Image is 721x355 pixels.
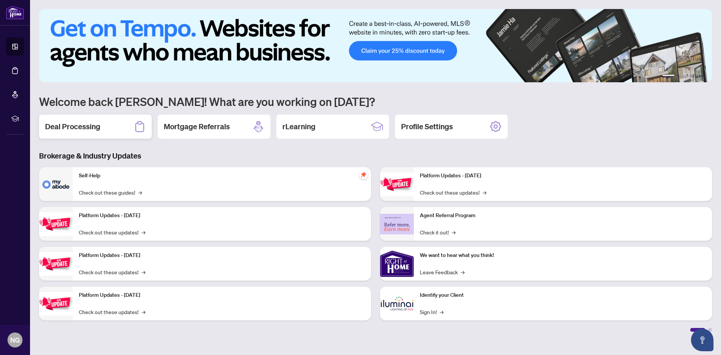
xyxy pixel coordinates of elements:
[79,211,365,220] p: Platform Updates - [DATE]
[79,228,145,236] a: Check out these updates!→
[440,308,443,316] span: →
[39,167,73,201] img: Self-Help
[420,251,706,260] p: We want to hear what you think!
[79,308,145,316] a: Check out these updates!→
[6,6,24,20] img: logo
[39,292,73,316] img: Platform Updates - July 8, 2025
[695,75,698,78] button: 5
[164,121,230,132] h2: Mortgage Referrals
[10,335,20,345] span: NG
[689,75,692,78] button: 4
[39,94,712,109] h1: Welcome back [PERSON_NAME]! What are you working on [DATE]?
[79,172,365,180] p: Self-Help
[701,75,704,78] button: 6
[380,214,414,234] img: Agent Referral Program
[380,172,414,196] img: Platform Updates - June 23, 2025
[79,268,145,276] a: Check out these updates!→
[691,329,713,351] button: Open asap
[142,308,145,316] span: →
[138,188,142,196] span: →
[452,228,456,236] span: →
[420,211,706,220] p: Agent Referral Program
[420,228,456,236] a: Check it out!→
[677,75,680,78] button: 2
[39,9,712,82] img: Slide 0
[142,228,145,236] span: →
[79,188,142,196] a: Check out these guides!→
[39,212,73,236] img: Platform Updates - September 16, 2025
[39,252,73,276] img: Platform Updates - July 21, 2025
[420,268,465,276] a: Leave Feedback→
[420,308,443,316] a: Sign In!→
[45,121,100,132] h2: Deal Processing
[79,291,365,299] p: Platform Updates - [DATE]
[461,268,465,276] span: →
[282,121,315,132] h2: rLearning
[380,287,414,320] img: Identify your Client
[380,247,414,281] img: We want to hear what you think!
[420,188,486,196] a: Check out these updates!→
[683,75,686,78] button: 3
[420,291,706,299] p: Identify your Client
[79,251,365,260] p: Platform Updates - [DATE]
[39,151,712,161] h3: Brokerage & Industry Updates
[420,172,706,180] p: Platform Updates - [DATE]
[401,121,453,132] h2: Profile Settings
[483,188,486,196] span: →
[142,268,145,276] span: →
[662,75,674,78] button: 1
[359,170,368,179] span: pushpin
